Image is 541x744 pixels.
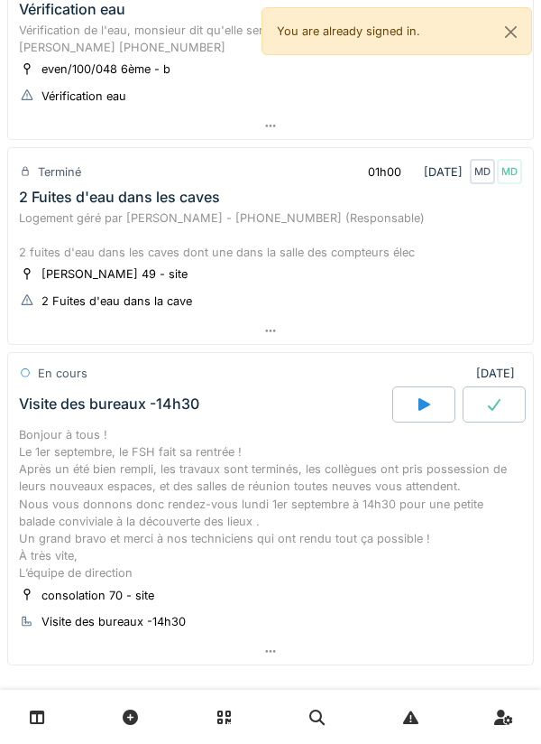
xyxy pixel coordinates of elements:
div: Logement géré par [PERSON_NAME] - [PHONE_NUMBER] (Responsable) 2 fuites d'eau dans les caves dont... [19,209,522,262]
div: You are already signed in. [261,7,532,55]
div: [DATE] [353,155,522,189]
div: Vérification eau [19,1,125,18]
div: Vérification eau [41,88,126,105]
div: even/100/048 6ème - b [41,60,170,78]
div: consolation 70 - site [41,587,154,604]
div: Terminé [38,163,81,181]
div: En cours [38,365,87,382]
div: [PERSON_NAME] 49 - site [41,265,188,283]
div: 01h00 [368,163,401,181]
div: Visite des bureaux -14h30 [19,395,199,413]
div: MD [470,159,495,184]
div: Visite des bureaux -14h30 [41,613,186,630]
div: [DATE] [476,365,522,382]
div: Bonjour à tous ! Le 1er septembre, le FSH fait sa rentrée ! Après un été bien rempli, les travaux... [19,426,522,582]
div: MD [497,159,522,184]
div: 2 Fuites d'eau dans la cave [41,293,192,310]
div: Vérification de l'eau, monsieur dit qu'elle sent pas bon et le gout est pas bon non plus. Mr [PER... [19,22,522,56]
button: Close [491,8,531,56]
div: 2 Fuites d'eau dans les caves [19,189,220,206]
